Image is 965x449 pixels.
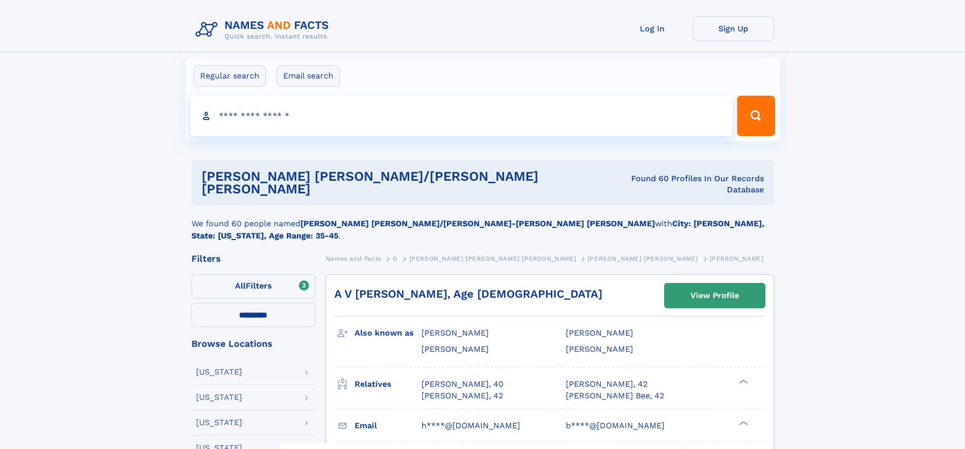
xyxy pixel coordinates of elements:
span: G [393,255,398,262]
span: [PERSON_NAME] [PERSON_NAME] [588,255,698,262]
a: Names and Facts [326,252,381,265]
span: [PERSON_NAME] [421,344,489,354]
a: [PERSON_NAME] [PERSON_NAME] [PERSON_NAME] [409,252,576,265]
a: Sign Up [693,16,774,41]
b: City: [PERSON_NAME], State: [US_STATE], Age Range: 35-45 [191,219,764,240]
div: ❯ [737,420,749,426]
div: We found 60 people named with . [191,206,774,242]
div: Found 60 Profiles In Our Records Database [608,173,763,195]
div: View Profile [690,284,739,307]
a: Log In [612,16,693,41]
b: [PERSON_NAME] [PERSON_NAME]/[PERSON_NAME]-[PERSON_NAME] [PERSON_NAME] [300,219,655,228]
a: [PERSON_NAME] Bee, 42 [566,390,664,401]
a: [PERSON_NAME], 42 [566,379,647,390]
a: [PERSON_NAME] [PERSON_NAME] [588,252,698,265]
label: Email search [277,65,340,87]
input: search input [190,96,733,136]
a: A V [PERSON_NAME], Age [DEMOGRAPHIC_DATA] [334,288,602,300]
div: [US_STATE] [196,393,242,401]
div: Browse Locations [191,339,316,348]
h1: [PERSON_NAME] [PERSON_NAME]/[PERSON_NAME] [PERSON_NAME] [202,170,608,195]
span: [PERSON_NAME] [566,328,633,338]
h3: Email [355,417,421,434]
h3: Relatives [355,376,421,393]
div: ❯ [737,379,749,385]
span: All [235,281,246,291]
a: [PERSON_NAME], 40 [421,379,504,390]
div: Filters [191,254,316,263]
a: View Profile [665,283,765,308]
span: [PERSON_NAME] [421,328,489,338]
h3: Also known as [355,324,421,342]
a: [PERSON_NAME], 42 [421,390,503,401]
label: Filters [191,274,316,299]
img: Logo Names and Facts [191,16,337,44]
div: [US_STATE] [196,419,242,427]
span: [PERSON_NAME] [566,344,633,354]
label: Regular search [194,65,266,87]
button: Search Button [737,96,775,136]
div: [US_STATE] [196,368,242,376]
span: [PERSON_NAME] [710,255,764,262]
a: G [393,252,398,265]
span: [PERSON_NAME] [PERSON_NAME] [PERSON_NAME] [409,255,576,262]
